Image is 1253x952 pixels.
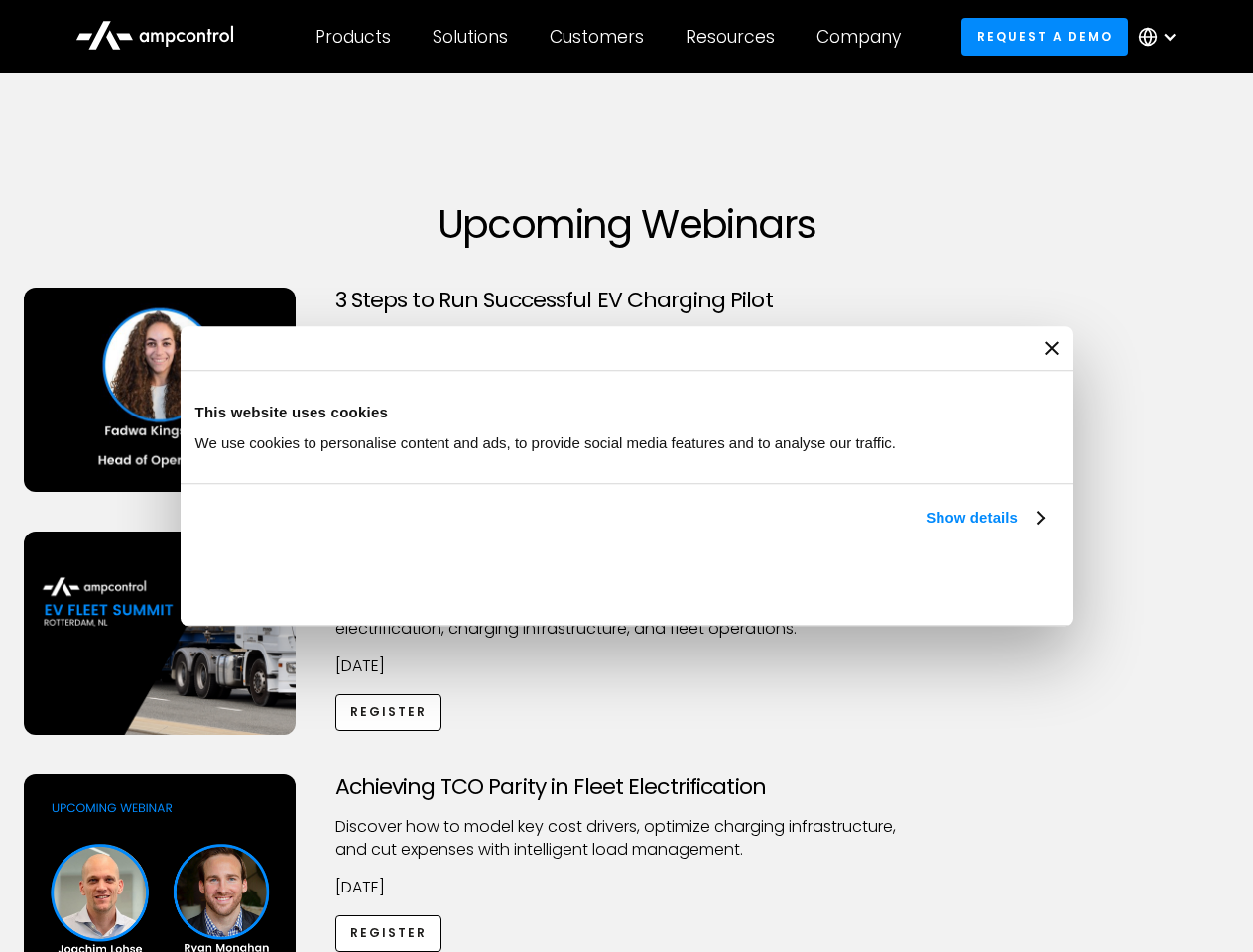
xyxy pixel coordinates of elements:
[686,26,775,48] div: Resources
[195,401,1059,424] div: This website uses cookies
[433,26,508,48] div: Solutions
[335,655,919,677] p: [DATE]
[24,200,1230,248] h1: Upcoming Webinars
[335,288,919,313] h3: 3 Steps to Run Successful EV Charging Pilot
[335,694,442,731] a: Register
[315,26,391,48] div: Products
[550,26,644,48] div: Customers
[1045,341,1059,355] button: Close banner
[335,877,919,898] p: [DATE]
[816,26,901,48] div: Company
[926,506,1043,530] a: Show details
[335,816,919,861] p: Discover how to model key cost drivers, optimize charging infrastructure, and cut expenses with i...
[766,552,1051,610] button: Okay
[335,915,442,952] a: Register
[195,434,897,451] span: We use cookies to personalise content and ads, to provide social media features and to analyse ou...
[335,774,919,800] h3: Achieving TCO Parity in Fleet Electrification
[961,18,1128,55] a: Request a demo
